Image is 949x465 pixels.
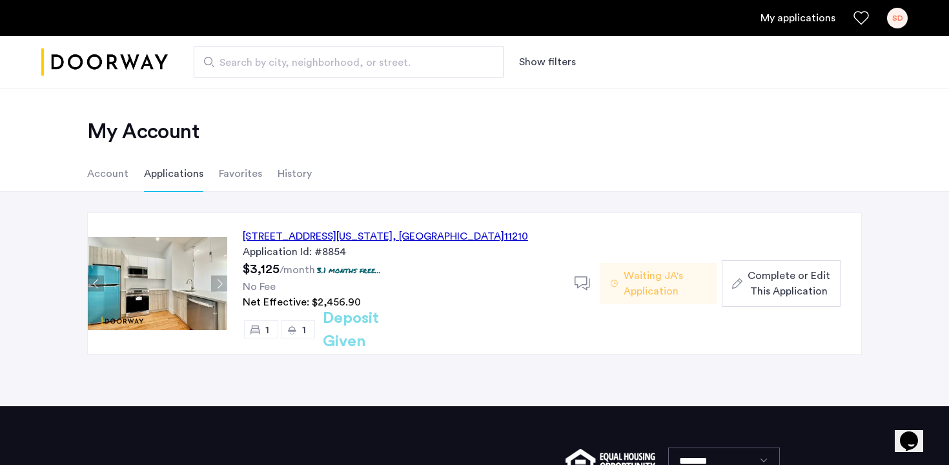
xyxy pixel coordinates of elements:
button: button [722,260,841,307]
li: Favorites [219,156,262,192]
input: Apartment Search [194,46,504,77]
span: 1 [302,325,306,335]
button: Next apartment [211,276,227,292]
iframe: chat widget [895,413,936,452]
h2: Deposit Given [323,307,425,353]
span: No Fee [243,282,276,292]
span: , [GEOGRAPHIC_DATA] [393,231,504,242]
span: Search by city, neighborhood, or street. [219,55,467,70]
li: History [278,156,312,192]
img: Apartment photo [88,237,227,330]
li: Account [87,156,128,192]
li: Applications [144,156,203,192]
a: My application [760,10,835,26]
span: Complete or Edit This Application [748,268,830,299]
span: $3,125 [243,263,280,276]
sub: /month [280,265,315,275]
a: Favorites [853,10,869,26]
button: Show or hide filters [519,54,576,70]
div: SD [887,8,908,28]
span: 1 [265,325,269,335]
span: Waiting JA's Application [624,268,706,299]
p: 3.1 months free... [317,265,381,276]
div: Application Id: #8854 [243,244,559,260]
a: Cazamio logo [41,38,168,87]
h2: My Account [87,119,862,145]
img: logo [41,38,168,87]
span: Net Effective: $2,456.90 [243,297,361,307]
div: [STREET_ADDRESS][US_STATE] 11210 [243,229,528,244]
button: Previous apartment [88,276,104,292]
